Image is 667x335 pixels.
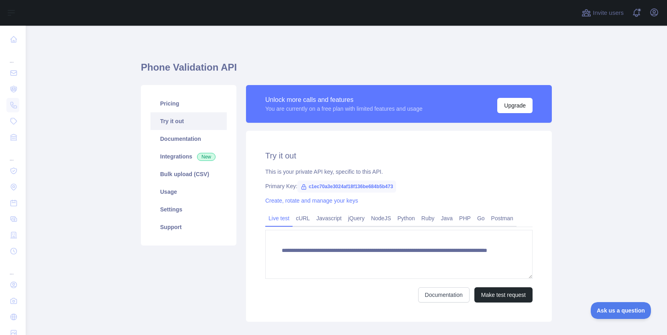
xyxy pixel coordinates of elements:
a: Try it out [150,112,227,130]
a: Python [394,212,418,225]
span: New [197,153,216,161]
a: Pricing [150,95,227,112]
a: PHP [456,212,474,225]
a: Java [438,212,456,225]
a: Bulk upload (CSV) [150,165,227,183]
a: Go [474,212,488,225]
a: Integrations New [150,148,227,165]
div: You are currently on a free plan with limited features and usage [265,105,423,113]
button: Make test request [474,287,533,303]
a: Documentation [418,287,470,303]
a: Documentation [150,130,227,148]
div: This is your private API key, specific to this API. [265,168,533,176]
div: ... [6,146,19,162]
span: c1ec70a3e3024af18f136be684b5b473 [297,181,396,193]
button: Invite users [580,6,625,19]
a: Create, rotate and manage your keys [265,197,358,204]
a: Usage [150,183,227,201]
h2: Try it out [265,150,533,161]
a: Settings [150,201,227,218]
a: NodeJS [368,212,394,225]
a: Live test [265,212,293,225]
div: Primary Key: [265,182,533,190]
div: ... [6,48,19,64]
button: Upgrade [497,98,533,113]
a: Ruby [418,212,438,225]
h1: Phone Validation API [141,61,552,80]
span: Invite users [593,8,624,18]
a: Postman [488,212,517,225]
div: Unlock more calls and features [265,95,423,105]
a: Support [150,218,227,236]
a: cURL [293,212,313,225]
div: ... [6,260,19,276]
iframe: Toggle Customer Support [591,302,651,319]
a: jQuery [345,212,368,225]
a: Javascript [313,212,345,225]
